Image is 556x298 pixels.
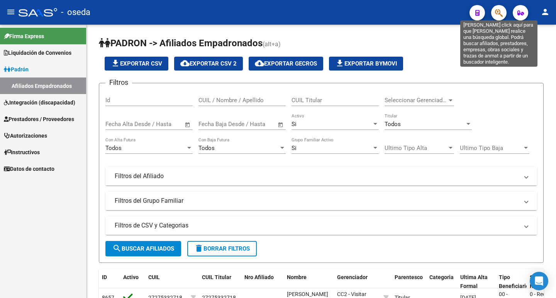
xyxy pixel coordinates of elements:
[385,121,401,128] span: Todos
[148,274,160,280] span: CUIL
[198,145,215,152] span: Todos
[105,216,537,235] mat-expansion-panel-header: Filtros de CSV y Categorias
[145,269,188,295] datatable-header-cell: CUIL
[99,38,263,49] span: PADRON -> Afiliados Empadronados
[284,269,334,295] datatable-header-cell: Nombre
[198,121,224,128] input: Start date
[231,121,268,128] input: End date
[112,245,174,252] span: Buscar Afiliados
[460,145,522,152] span: Ultimo Tipo Baja
[183,120,192,129] button: Open calendar
[244,274,274,280] span: Nro Afiliado
[105,167,537,185] mat-expansion-panel-header: Filtros del Afiliado
[499,274,529,289] span: Tipo Beneficiario
[429,274,454,280] span: Categoria
[263,40,281,48] span: (alt+a)
[105,77,132,88] h3: Filtros
[335,59,344,68] mat-icon: file_download
[541,7,550,17] mat-icon: person
[194,245,250,252] span: Borrar Filtros
[335,60,397,67] span: Exportar Bymovi
[115,172,519,180] mat-panel-title: Filtros del Afiliado
[292,121,297,128] span: Si
[199,269,241,295] datatable-header-cell: CUIL Titular
[202,274,231,280] span: CUIL Titular
[426,269,457,295] datatable-header-cell: Categoria
[111,60,162,67] span: Exportar CSV
[180,60,237,67] span: Exportar CSV 2
[187,241,257,256] button: Borrar Filtros
[115,221,519,230] mat-panel-title: Filtros de CSV y Categorias
[4,65,29,74] span: Padrón
[4,165,54,173] span: Datos de contacto
[105,121,131,128] input: Start date
[123,274,139,280] span: Activo
[115,197,519,205] mat-panel-title: Filtros del Grupo Familiar
[6,7,15,17] mat-icon: menu
[395,274,423,280] span: Parentesco
[4,115,74,123] span: Prestadores / Proveedores
[61,4,90,21] span: - oseda
[255,59,264,68] mat-icon: cloud_download
[385,145,447,152] span: Ultimo Tipo Alta
[496,269,527,295] datatable-header-cell: Tipo Beneficiario
[457,269,496,295] datatable-header-cell: Ultima Alta Formal
[180,59,190,68] mat-icon: cloud_download
[255,60,317,67] span: Exportar GECROS
[249,57,323,71] button: Exportar GECROS
[392,269,426,295] datatable-header-cell: Parentesco
[329,57,403,71] button: Exportar Bymovi
[112,244,122,253] mat-icon: search
[276,120,285,129] button: Open calendar
[120,269,145,295] datatable-header-cell: Activo
[99,269,120,295] datatable-header-cell: ID
[4,49,71,57] span: Liquidación de Convenios
[174,57,243,71] button: Exportar CSV 2
[241,269,284,295] datatable-header-cell: Nro Afiliado
[292,145,297,152] span: Si
[4,131,47,140] span: Autorizaciones
[4,32,44,40] span: Firma Express
[4,98,75,107] span: Integración (discapacidad)
[287,274,307,280] span: Nombre
[334,269,380,295] datatable-header-cell: Gerenciador
[4,148,40,157] span: Instructivos
[530,272,548,290] div: Open Intercom Messenger
[385,97,447,104] span: Seleccionar Gerenciador
[105,57,168,71] button: Exportar CSV
[194,244,203,253] mat-icon: delete
[111,59,120,68] mat-icon: file_download
[105,192,537,210] mat-expansion-panel-header: Filtros del Grupo Familiar
[460,274,488,289] span: Ultima Alta Formal
[105,241,181,256] button: Buscar Afiliados
[137,121,175,128] input: End date
[102,274,107,280] span: ID
[337,274,368,280] span: Gerenciador
[105,145,122,152] span: Todos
